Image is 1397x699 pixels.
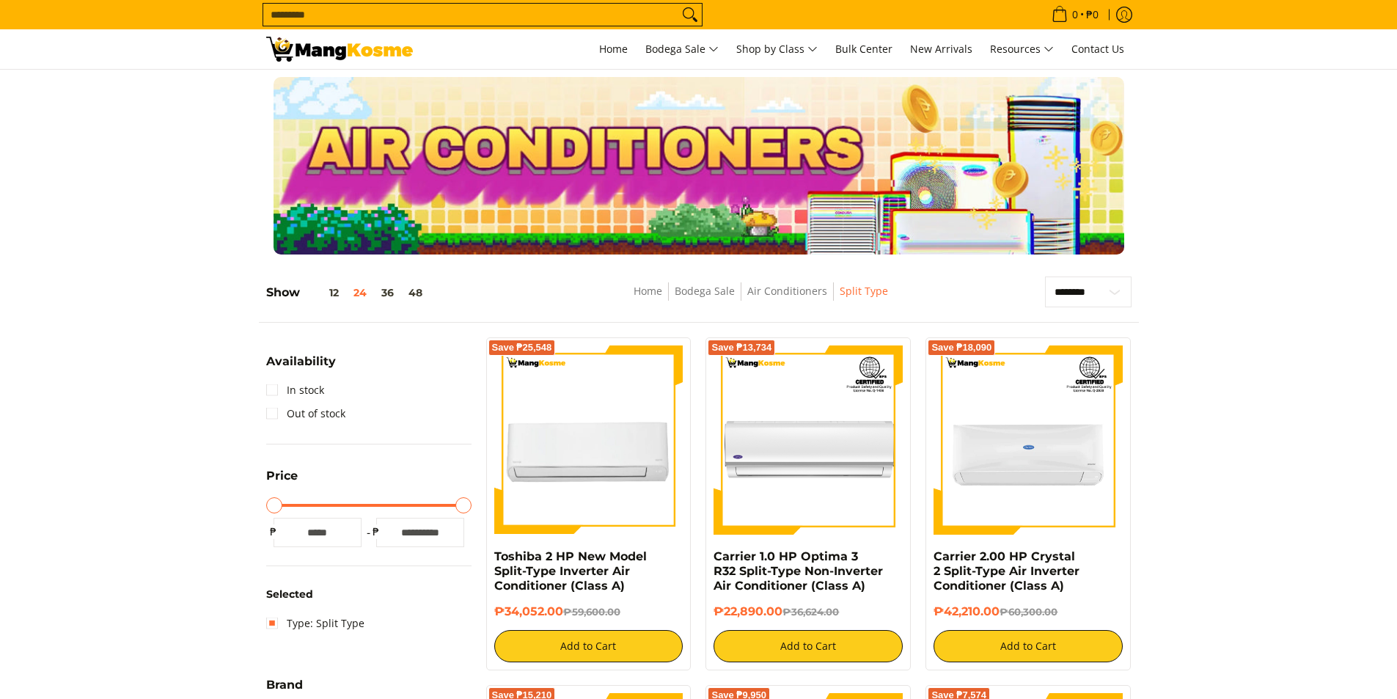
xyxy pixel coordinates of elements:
[910,42,972,56] span: New Arrivals
[840,282,888,301] span: Split Type
[714,549,883,593] a: Carrier 1.0 HP Optima 3 R32 Split-Type Non-Inverter Air Conditioner (Class A)
[401,287,430,299] button: 48
[266,470,298,482] span: Price
[300,287,346,299] button: 12
[494,630,683,662] button: Add to Cart
[1047,7,1103,23] span: •
[1070,10,1080,20] span: 0
[828,29,900,69] a: Bulk Center
[266,402,345,425] a: Out of stock
[599,42,628,56] span: Home
[266,679,303,691] span: Brand
[374,287,401,299] button: 36
[531,282,991,315] nav: Breadcrumbs
[592,29,635,69] a: Home
[494,604,683,619] h6: ₱34,052.00
[678,4,702,26] button: Search
[1064,29,1132,69] a: Contact Us
[266,37,413,62] img: Bodega Sale Aircon l Mang Kosme: Home Appliances Warehouse Sale Split Type
[835,42,892,56] span: Bulk Center
[492,343,552,352] span: Save ₱25,548
[903,29,980,69] a: New Arrivals
[931,343,991,352] span: Save ₱18,090
[675,284,735,298] a: Bodega Sale
[645,40,719,59] span: Bodega Sale
[729,29,825,69] a: Shop by Class
[346,287,374,299] button: 24
[266,588,472,601] h6: Selected
[714,345,903,535] img: Carrier 1.0 HP Optima 3 R32 Split-Type Non-Inverter Air Conditioner (Class A)
[990,40,1054,59] span: Resources
[266,356,336,367] span: Availability
[494,345,683,535] img: Toshiba 2 HP New Model Split-Type Inverter Air Conditioner (Class A)
[369,524,384,539] span: ₱
[934,604,1123,619] h6: ₱42,210.00
[266,612,364,635] a: Type: Split Type
[934,345,1123,535] img: Carrier 2.00 HP Crystal 2 Split-Type Air Inverter Conditioner (Class A)
[1071,42,1124,56] span: Contact Us
[714,630,903,662] button: Add to Cart
[266,285,430,300] h5: Show
[266,356,336,378] summary: Open
[428,29,1132,69] nav: Main Menu
[266,524,281,539] span: ₱
[934,630,1123,662] button: Add to Cart
[634,284,662,298] a: Home
[747,284,827,298] a: Air Conditioners
[1000,606,1057,618] del: ₱60,300.00
[563,606,620,618] del: ₱59,600.00
[983,29,1061,69] a: Resources
[782,606,839,618] del: ₱36,624.00
[711,343,771,352] span: Save ₱13,734
[494,549,647,593] a: Toshiba 2 HP New Model Split-Type Inverter Air Conditioner (Class A)
[1084,10,1101,20] span: ₱0
[266,470,298,493] summary: Open
[736,40,818,59] span: Shop by Class
[714,604,903,619] h6: ₱22,890.00
[638,29,726,69] a: Bodega Sale
[266,378,324,402] a: In stock
[934,549,1079,593] a: Carrier 2.00 HP Crystal 2 Split-Type Air Inverter Conditioner (Class A)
